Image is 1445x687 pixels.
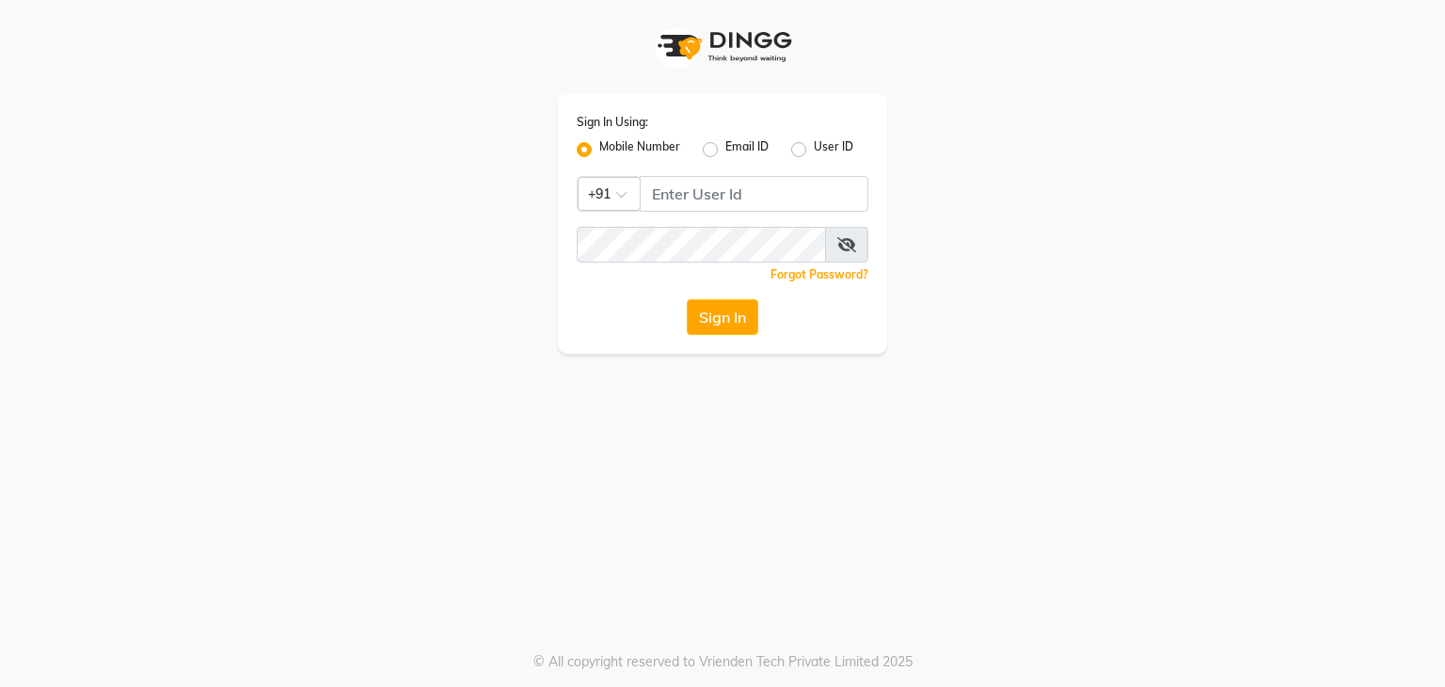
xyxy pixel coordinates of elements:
[577,114,648,131] label: Sign In Using:
[770,267,868,281] a: Forgot Password?
[640,176,868,212] input: Username
[814,138,853,161] label: User ID
[687,299,758,335] button: Sign In
[577,227,826,263] input: Username
[599,138,680,161] label: Mobile Number
[725,138,769,161] label: Email ID
[647,19,798,74] img: logo1.svg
